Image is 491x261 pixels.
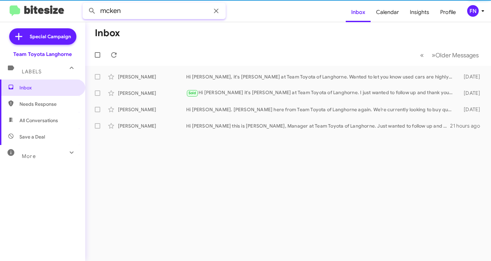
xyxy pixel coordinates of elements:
[22,153,36,159] span: More
[30,33,71,40] span: Special Campaign
[432,51,435,59] span: »
[186,122,450,129] div: Hi [PERSON_NAME] this is [PERSON_NAME], Manager at Team Toyota of Langhorne. Just wanted to follo...
[435,52,479,59] span: Older Messages
[19,117,58,124] span: All Conversations
[456,90,486,97] div: [DATE]
[346,2,371,22] a: Inbox
[404,2,435,22] a: Insights
[186,89,456,97] div: Hi [PERSON_NAME] it's [PERSON_NAME] at Team Toyota of Langhorne. I just wanted to follow up and t...
[83,3,226,19] input: Search
[371,2,404,22] a: Calendar
[118,90,186,97] div: [PERSON_NAME]
[19,133,45,140] span: Save a Deal
[450,122,486,129] div: 21 hours ago
[189,91,196,95] span: Sold
[435,2,461,22] a: Profile
[456,106,486,113] div: [DATE]
[416,48,483,62] nav: Page navigation example
[95,28,120,39] h1: Inbox
[13,51,72,58] div: Team Toyota Langhorne
[118,122,186,129] div: [PERSON_NAME]
[22,69,42,75] span: Labels
[461,5,483,17] button: FN
[9,28,76,45] a: Special Campaign
[467,5,479,17] div: FN
[416,48,428,62] button: Previous
[456,73,486,80] div: [DATE]
[186,73,456,80] div: Hi [PERSON_NAME], it's [PERSON_NAME] at Team Toyota of Langhorne. Wanted to let you know used car...
[118,106,186,113] div: [PERSON_NAME]
[428,48,483,62] button: Next
[420,51,424,59] span: «
[186,106,456,113] div: Hi [PERSON_NAME]. [PERSON_NAME] here from Team Toyota of Langhorne again. We’re currently looking...
[118,73,186,80] div: [PERSON_NAME]
[19,101,77,107] span: Needs Response
[19,84,77,91] span: Inbox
